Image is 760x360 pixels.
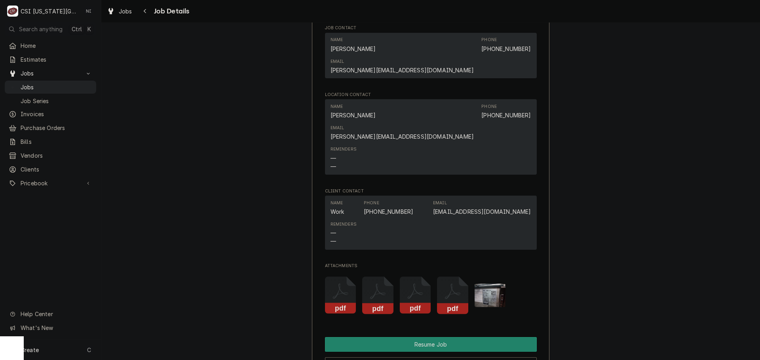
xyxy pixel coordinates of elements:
div: Name [331,104,343,110]
span: C [87,346,91,354]
span: Help Center [21,310,91,318]
div: Reminders [331,146,357,170]
div: Contact [325,196,537,250]
div: CSI [US_STATE][GEOGRAPHIC_DATA]. [21,7,79,15]
div: Contact [325,33,537,79]
div: Email [331,125,474,141]
span: Bills [21,138,92,146]
button: pdf [325,277,356,314]
a: Bills [5,135,96,148]
span: Client Contact [325,188,537,194]
div: Work [331,207,344,216]
div: NI [83,6,94,17]
button: Navigate back [139,5,152,17]
div: Location Contact [325,92,537,178]
span: Vendors [21,151,92,160]
div: Attachments [325,263,537,320]
div: Phone [364,200,379,206]
button: pdf [362,277,393,314]
div: Email [433,200,531,216]
a: [EMAIL_ADDRESS][DOMAIN_NAME] [433,208,531,215]
div: — [331,154,336,162]
span: What's New [21,324,91,332]
span: Location Contact [325,92,537,98]
div: Phone [481,37,497,43]
span: Purchase Orders [21,124,92,132]
div: Phone [481,37,531,53]
a: [PHONE_NUMBER] [364,208,413,215]
a: Clients [5,163,96,176]
div: Name [331,37,376,53]
span: Jobs [21,83,92,91]
a: [PERSON_NAME][EMAIL_ADDRESS][DOMAIN_NAME] [331,67,474,74]
a: Jobs [104,5,135,18]
span: Ctrl [72,25,82,33]
a: [PHONE_NUMBER] [481,45,531,52]
button: pdf [437,277,468,314]
a: Vendors [5,149,96,162]
span: Pricebook [21,179,80,187]
div: C [7,6,18,17]
a: Home [5,39,96,52]
div: Phone [364,200,413,216]
div: Client Contact List [325,196,537,253]
div: Location Contact List [325,99,537,178]
div: Name [331,200,344,216]
a: Job Series [5,94,96,107]
div: Button Group Row [325,337,537,352]
button: Search anythingCtrlK [5,22,96,36]
a: [PHONE_NUMBER] [481,112,531,119]
div: Reminders [331,221,357,245]
div: Job Contact List [325,33,537,82]
span: Job Contact [325,25,537,31]
span: Attachments [325,263,537,269]
a: Go to Jobs [5,67,96,80]
div: Job Contact [325,25,537,82]
span: Clients [21,165,92,173]
div: Name [331,37,343,43]
a: Jobs [5,81,96,94]
div: Email [331,125,344,131]
button: Resume Job [325,337,537,352]
div: Phone [481,104,497,110]
div: [PERSON_NAME] [331,45,376,53]
a: Go to Pricebook [5,177,96,190]
a: Go to What's New [5,321,96,334]
img: cHPb4j2yQkSYPgXqCZoX [475,284,506,307]
div: Name [331,104,376,119]
div: CSI Kansas City.'s Avatar [7,6,18,17]
span: Create [21,347,39,353]
div: [PERSON_NAME] [331,111,376,119]
button: pdf [400,277,431,314]
div: Phone [481,104,531,119]
span: Jobs [21,69,80,77]
div: Reminders [331,221,357,228]
div: — [331,229,336,237]
a: Invoices [5,107,96,121]
span: Home [21,41,92,50]
a: Go to Help Center [5,307,96,320]
span: Job Details [152,6,190,17]
div: — [331,162,336,171]
span: Job Series [21,97,92,105]
span: K [87,25,91,33]
div: Contact [325,99,537,175]
div: Name [331,200,343,206]
a: [PERSON_NAME][EMAIL_ADDRESS][DOMAIN_NAME] [331,133,474,140]
a: Estimates [5,53,96,66]
div: Reminders [331,146,357,153]
span: Invoices [21,110,92,118]
div: Email [331,58,344,65]
a: Purchase Orders [5,121,96,134]
span: Attachments [325,271,537,320]
span: Jobs [119,7,132,15]
div: Client Contact [325,188,537,253]
span: Search anything [19,25,63,33]
div: Email [331,58,474,74]
div: — [331,237,336,245]
span: Estimates [21,55,92,64]
div: Email [433,200,447,206]
div: Nate Ingram's Avatar [83,6,94,17]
